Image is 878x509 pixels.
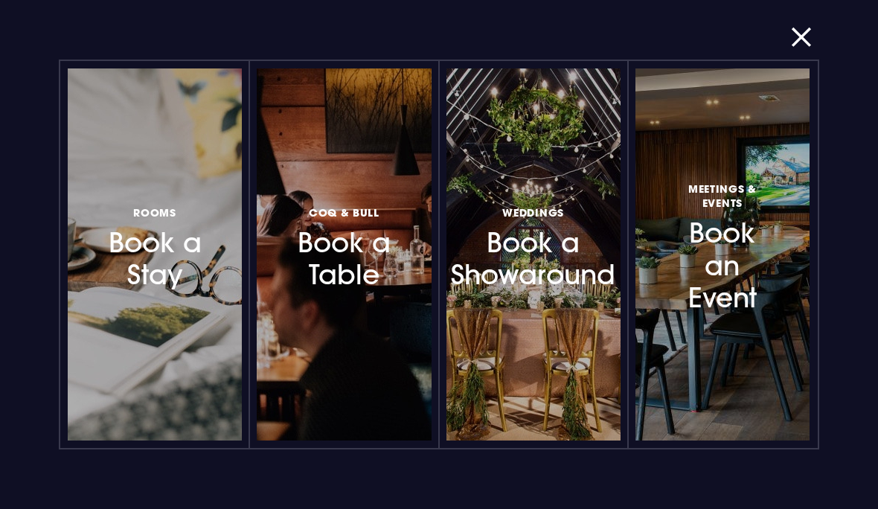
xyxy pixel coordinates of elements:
[257,68,431,441] a: Coq & BullBook a Table
[309,205,379,220] span: Coq & Bull
[635,68,810,441] a: Meetings & EventsBook an Event
[133,205,176,220] span: Rooms
[104,202,205,291] h3: Book a Stay
[68,68,242,441] a: RoomsBook a Stay
[446,68,621,441] a: WeddingsBook a Showaround
[672,182,773,210] span: Meetings & Events
[502,205,564,220] span: Weddings
[483,202,584,291] h3: Book a Showaround
[672,179,773,314] h3: Book an Event
[293,202,394,291] h3: Book a Table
